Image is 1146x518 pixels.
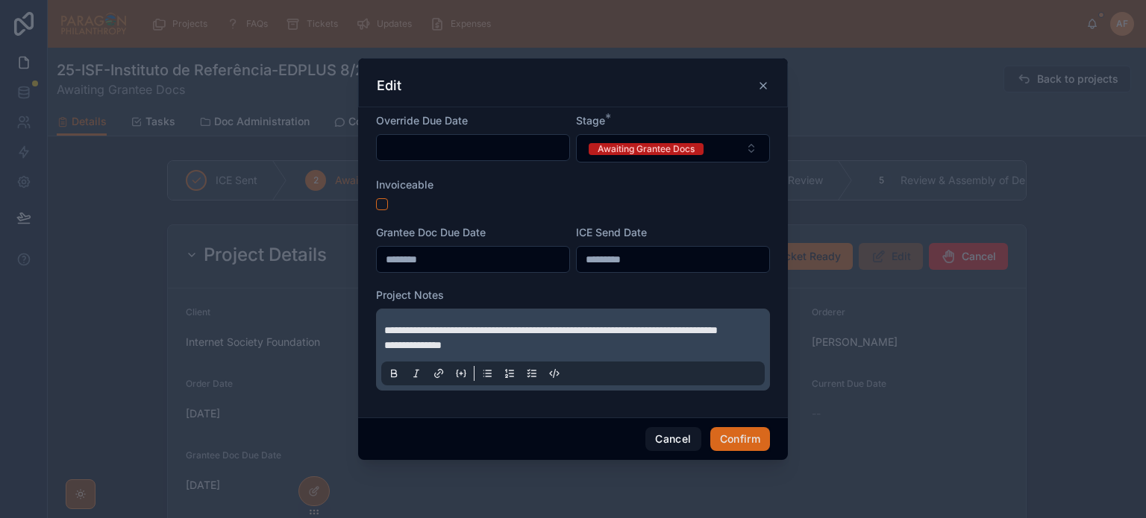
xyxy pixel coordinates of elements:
[376,114,468,127] span: Override Due Date
[376,178,433,191] span: Invoiceable
[576,134,770,162] button: Select Button
[576,114,605,127] span: Stage
[576,226,647,239] span: ICE Send Date
[645,427,701,451] button: Cancel
[710,427,770,451] button: Confirm
[376,226,486,239] span: Grantee Doc Due Date
[377,77,401,95] h3: Edit
[598,143,695,155] div: Awaiting Grantee Docs
[376,288,444,301] span: Project Notes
